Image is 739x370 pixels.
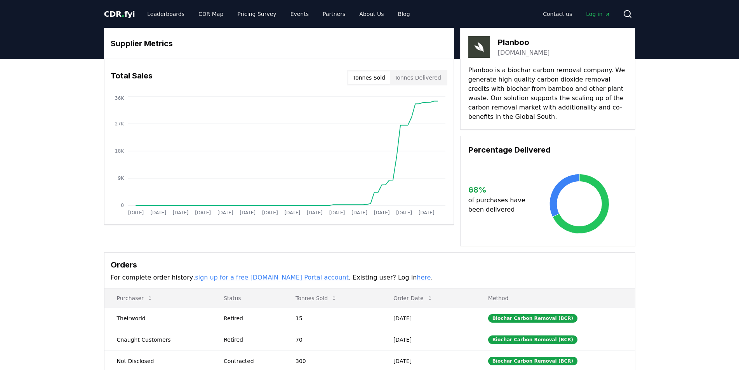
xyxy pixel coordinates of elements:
[498,48,550,57] a: [DOMAIN_NAME]
[111,38,447,49] h3: Supplier Metrics
[104,329,211,350] td: Cnaught Customers
[488,357,577,365] div: Biochar Carbon Removal (BCR)
[111,290,159,306] button: Purchaser
[121,203,124,208] tspan: 0
[387,290,439,306] button: Order Date
[289,290,343,306] button: Tonnes Sold
[104,9,135,19] span: CDR fyi
[284,7,315,21] a: Events
[374,210,389,215] tspan: [DATE]
[195,210,211,215] tspan: [DATE]
[115,121,124,127] tspan: 27K
[316,7,351,21] a: Partners
[418,210,434,215] tspan: [DATE]
[586,10,610,18] span: Log in
[468,184,532,196] h3: 68 %
[240,210,256,215] tspan: [DATE]
[353,7,390,21] a: About Us
[381,307,476,329] td: [DATE]
[217,294,277,302] p: Status
[390,71,446,84] button: Tonnes Delivered
[307,210,323,215] tspan: [DATE]
[351,210,367,215] tspan: [DATE]
[537,7,616,21] nav: Main
[283,307,381,329] td: 15
[329,210,345,215] tspan: [DATE]
[115,148,124,154] tspan: 18K
[468,66,627,122] p: Planboo is a biochar carbon removal company. We generate high quality carbon dioxide removal cred...
[468,36,490,58] img: Planboo-logo
[150,210,166,215] tspan: [DATE]
[468,144,627,156] h3: Percentage Delivered
[111,273,629,282] p: For complete order history, . Existing user? Log in .
[468,196,532,214] p: of purchases have been delivered
[118,175,124,181] tspan: 9K
[192,7,230,21] a: CDR Map
[224,336,277,344] div: Retired
[231,7,282,21] a: Pricing Survey
[482,294,629,302] p: Method
[141,7,416,21] nav: Main
[111,259,629,271] h3: Orders
[104,9,135,19] a: CDR.fyi
[392,7,416,21] a: Blog
[284,210,300,215] tspan: [DATE]
[128,210,144,215] tspan: [DATE]
[396,210,412,215] tspan: [DATE]
[381,329,476,350] td: [DATE]
[283,329,381,350] td: 70
[122,9,124,19] span: .
[580,7,616,21] a: Log in
[488,335,577,344] div: Biochar Carbon Removal (BCR)
[104,307,211,329] td: Theirworld
[488,314,577,323] div: Biochar Carbon Removal (BCR)
[111,70,153,85] h3: Total Sales
[224,357,277,365] div: Contracted
[262,210,278,215] tspan: [DATE]
[498,36,550,48] h3: Planboo
[348,71,390,84] button: Tonnes Sold
[141,7,191,21] a: Leaderboards
[217,210,233,215] tspan: [DATE]
[537,7,578,21] a: Contact us
[195,274,349,281] a: sign up for a free [DOMAIN_NAME] Portal account
[172,210,188,215] tspan: [DATE]
[224,314,277,322] div: Retired
[115,96,124,101] tspan: 36K
[417,274,431,281] a: here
